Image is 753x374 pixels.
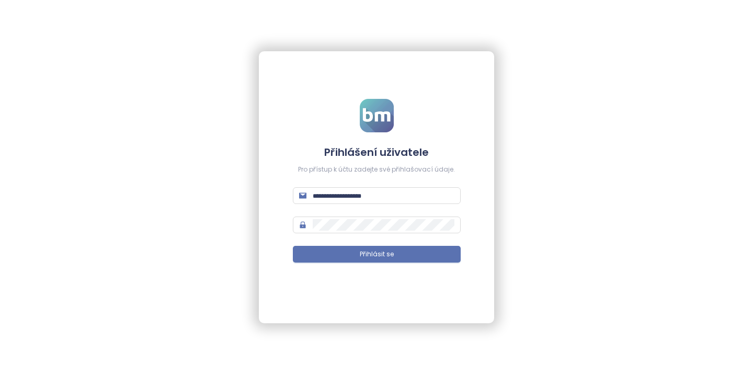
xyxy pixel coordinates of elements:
button: Přihlásit se [293,246,461,263]
span: lock [299,221,306,229]
img: logo [360,99,394,132]
div: Pro přístup k účtu zadejte své přihlašovací údaje. [293,165,461,175]
span: Přihlásit se [360,250,394,259]
h4: Přihlášení uživatele [293,145,461,160]
span: mail [299,192,306,199]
